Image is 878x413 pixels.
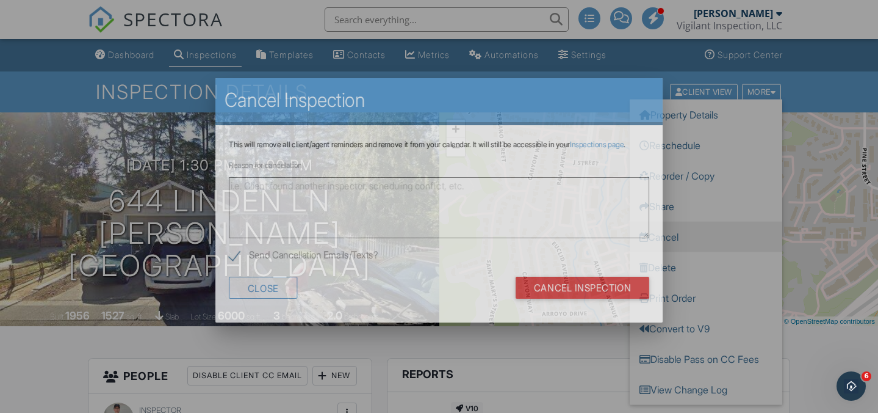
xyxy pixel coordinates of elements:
[862,371,871,381] span: 6
[229,140,649,150] p: This will remove all client/agent reminders and remove it from your calendar. It will still be ac...
[516,276,649,298] input: Cancel Inspection
[229,249,378,264] label: Send Cancellation Emails/Texts?
[837,371,866,401] iframe: Intercom live chat
[225,88,654,112] h2: Cancel Inspection
[570,140,624,149] a: Inspections page
[229,276,297,298] div: Close
[229,161,302,170] label: Reason for cancelation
